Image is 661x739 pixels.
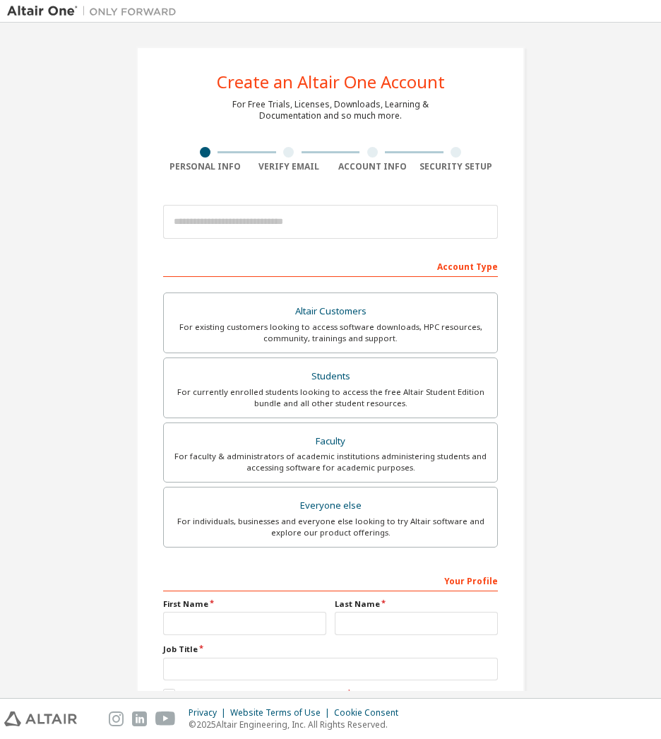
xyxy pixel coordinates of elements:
div: Account Type [163,254,498,277]
div: Verify Email [247,161,331,172]
div: Account Info [330,161,415,172]
img: linkedin.svg [132,711,147,726]
img: altair_logo.svg [4,711,77,726]
div: For currently enrolled students looking to access the free Altair Student Edition bundle and all ... [172,386,489,409]
img: youtube.svg [155,711,176,726]
img: instagram.svg [109,711,124,726]
div: Cookie Consent [334,707,407,719]
div: Your Profile [163,569,498,591]
div: Personal Info [163,161,247,172]
div: Students [172,367,489,386]
div: For existing customers looking to access software downloads, HPC resources, community, trainings ... [172,321,489,344]
div: Website Terms of Use [230,707,334,719]
div: For Free Trials, Licenses, Downloads, Learning & Documentation and so much more. [232,99,429,122]
div: Security Setup [415,161,499,172]
div: For faculty & administrators of academic institutions administering students and accessing softwa... [172,451,489,473]
div: Altair Customers [172,302,489,321]
label: Last Name [335,598,498,610]
label: Job Title [163,644,498,655]
div: Faculty [172,432,489,451]
label: First Name [163,598,326,610]
div: Create an Altair One Account [217,73,445,90]
a: End-User License Agreement [227,689,345,701]
div: Privacy [189,707,230,719]
div: For individuals, businesses and everyone else looking to try Altair software and explore our prod... [172,516,489,538]
label: I accept the [163,689,345,701]
img: Altair One [7,4,184,18]
p: © 2025 Altair Engineering, Inc. All Rights Reserved. [189,719,407,731]
div: Everyone else [172,496,489,516]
